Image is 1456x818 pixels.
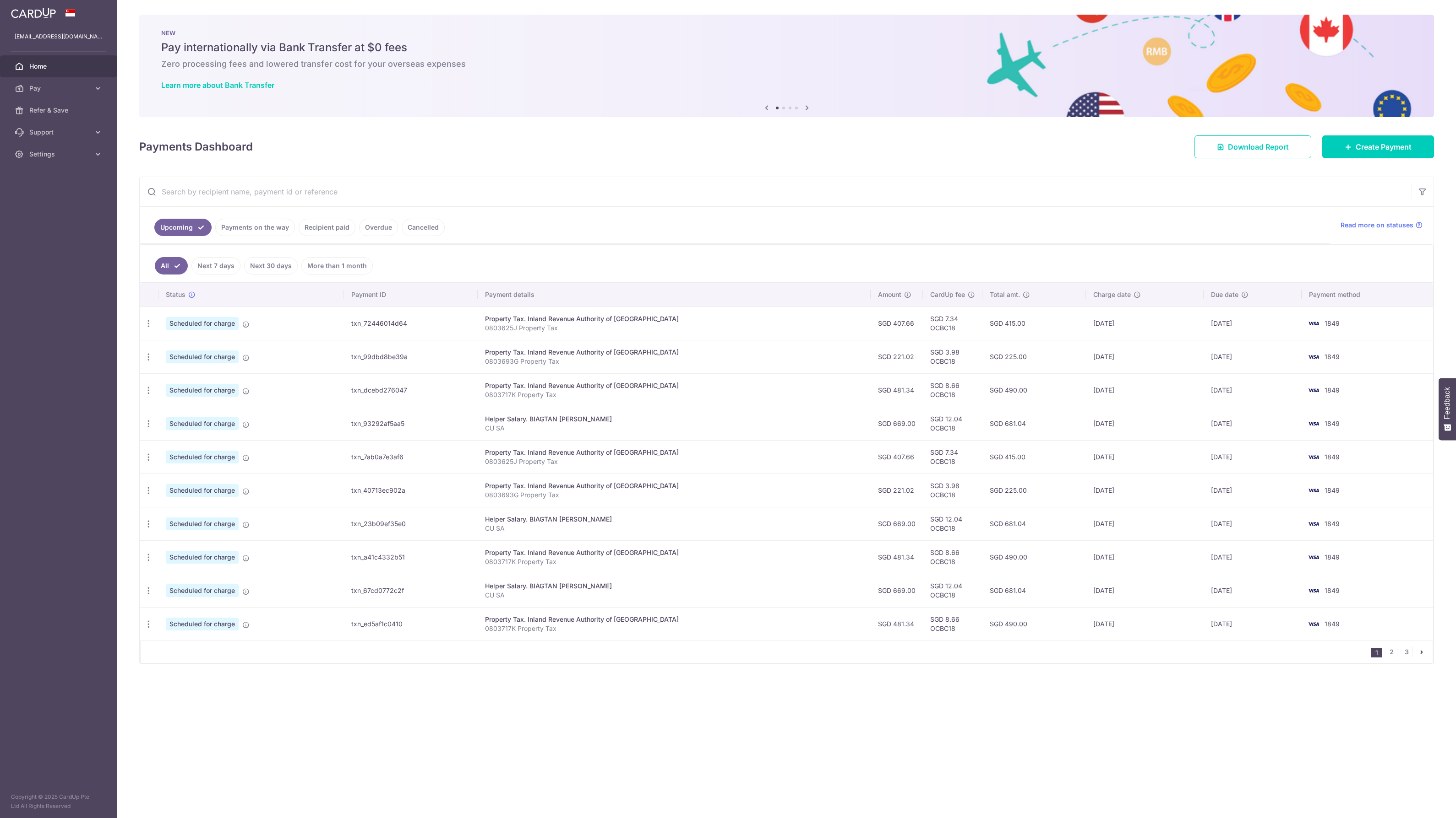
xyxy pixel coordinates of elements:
[166,417,239,430] span: Scheduled for charge
[923,607,982,640] td: SGD 8.66 OCBC18
[982,574,1086,607] td: SGD 681.04
[485,414,863,424] div: Helper Salary. BIAGTAN [PERSON_NAME]
[1204,407,1302,440] td: [DATE]
[1086,540,1203,574] td: [DATE]
[1304,585,1323,596] img: Bank Card
[1325,319,1340,327] span: 1849
[923,407,982,440] td: SGD 12.04 OCBC18
[344,540,478,574] td: txn_a41c4332b51
[301,257,373,274] a: More than 1 month
[485,390,863,399] p: 0803717K Property Tax
[1304,619,1323,630] img: Bank Card
[485,448,863,457] div: Property Tax. Inland Revenue Authority of [GEOGRAPHIC_DATA]
[29,84,90,93] span: Pay
[1401,646,1412,657] a: 3
[485,581,863,591] div: Helper Salary. BIAGTAN [PERSON_NAME]
[1341,221,1413,230] span: Read more on statuses
[982,440,1086,474] td: SGD 415.00
[29,106,90,115] span: Refer & Save
[982,373,1086,407] td: SGD 490.00
[871,574,923,607] td: SGD 669.00
[1204,540,1302,574] td: [DATE]
[871,507,923,540] td: SGD 669.00
[161,29,1412,37] p: NEW
[485,524,863,533] p: CU SA
[930,290,965,299] span: CardUp fee
[1211,290,1238,299] span: Due date
[485,591,863,600] p: CU SA
[139,15,1434,117] img: Bank transfer banner
[982,474,1086,507] td: SGD 225.00
[485,548,863,557] div: Property Tax. Inland Revenue Authority of [GEOGRAPHIC_DATA]
[244,257,298,274] a: Next 30 days
[1443,387,1451,419] span: Feedback
[1086,340,1203,373] td: [DATE]
[154,219,212,236] a: Upcoming
[485,348,863,357] div: Property Tax. Inland Revenue Authority of [GEOGRAPHIC_DATA]
[140,177,1412,206] input: Search by recipient name, payment id or reference
[191,257,240,274] a: Next 7 days
[1386,646,1397,657] a: 2
[1322,135,1434,158] a: Create Payment
[878,290,901,299] span: Amount
[1304,518,1323,529] img: Bank Card
[1325,420,1340,427] span: 1849
[166,384,239,397] span: Scheduled for charge
[871,373,923,407] td: SGD 481.34
[1194,135,1311,158] a: Download Report
[1086,440,1203,474] td: [DATE]
[344,373,478,407] td: txn_dcebd276047
[1093,290,1131,299] span: Charge date
[1086,574,1203,607] td: [DATE]
[344,574,478,607] td: txn_67cd0772c2f
[215,219,295,236] a: Payments on the way
[923,540,982,574] td: SGD 8.66 OCBC18
[485,457,863,466] p: 0803625J Property Tax
[1204,340,1302,373] td: [DATE]
[1086,474,1203,507] td: [DATE]
[166,317,239,330] span: Scheduled for charge
[1304,385,1323,396] img: Bank Card
[29,62,90,71] span: Home
[166,451,239,463] span: Scheduled for charge
[1086,373,1203,407] td: [DATE]
[344,474,478,507] td: txn_40713ec902a
[923,474,982,507] td: SGD 3.98 OCBC18
[485,357,863,366] p: 0803693G Property Tax
[1204,440,1302,474] td: [DATE]
[344,283,478,307] th: Payment ID
[485,481,863,490] div: Property Tax. Inland Revenue Authority of [GEOGRAPHIC_DATA]
[402,219,445,236] a: Cancelled
[923,307,982,340] td: SGD 7.34 OCBC18
[871,307,923,340] td: SGD 407.66
[161,40,1412,55] h5: Pay internationally via Bank Transfer at $0 fees
[982,407,1086,440] td: SGD 681.04
[1325,620,1340,628] span: 1849
[1204,307,1302,340] td: [DATE]
[155,257,188,274] a: All
[1325,353,1340,361] span: 1849
[139,139,253,155] h4: Payments Dashboard
[29,128,90,137] span: Support
[871,540,923,574] td: SGD 481.34
[166,290,185,299] span: Status
[485,424,863,433] p: CU SA
[1304,552,1323,563] img: Bank Card
[344,340,478,373] td: txn_99dbd8be39a
[344,307,478,340] td: txn_72446014d64
[344,440,478,474] td: txn_7ab0a7e3af6
[1325,386,1340,394] span: 1849
[871,607,923,640] td: SGD 481.34
[485,624,863,633] p: 0803717K Property Tax
[990,290,1020,299] span: Total amt.
[485,323,863,333] p: 0803625J Property Tax
[1304,418,1323,429] img: Bank Card
[1304,452,1323,463] img: Bank Card
[1302,283,1433,307] th: Payment method
[344,507,478,540] td: txn_23b09ef35e0
[1325,520,1340,527] span: 1849
[871,407,923,440] td: SGD 669.00
[344,607,478,640] td: txn_ed5af1c0410
[485,314,863,323] div: Property Tax. Inland Revenue Authority of [GEOGRAPHIC_DATA]
[1371,648,1382,657] li: 1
